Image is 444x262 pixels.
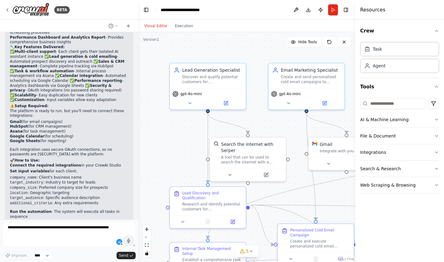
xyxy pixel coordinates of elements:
[287,37,321,47] button: Hide Tools
[360,128,439,144] button: File & Document
[14,158,40,163] strong: How to Use:
[250,202,274,248] g: Edge from 7bb859f9-44a8-42c5-be64-356361460d93 to ef9755a3-831e-446b-8cde-abf7e5aed2a7
[10,120,128,125] li: (for email campaigns)
[169,186,246,229] div: Lead Discovery and QualificationResearch and identify potential customers for {company_name} base...
[2,251,29,260] button: Improve
[54,6,70,14] div: BETA
[10,169,49,173] strong: Set input variables
[235,246,259,257] button: 5
[10,35,105,40] strong: Performance Dashboard and Analytics Report
[10,124,28,129] strong: HubSpot
[124,236,133,245] button: Click to speak your automation idea
[161,7,214,13] nav: breadcrumb
[360,161,439,177] button: Search & Research
[10,49,128,103] p: ✅ - Each client gets their isolated AI assistant instance ✅ - Automated prospect discovery and ou...
[208,99,243,107] button: Open in side panel
[143,241,151,249] button: fit view
[10,134,128,139] li: (for scheduling)
[10,59,124,69] strong: Sales & CRM management
[10,35,128,45] li: - Provides comprehensive business insights
[360,177,439,193] button: Web Scraping & Browsing
[10,120,22,124] strong: Gmail
[143,249,151,257] button: toggle interactivity
[10,163,81,167] strong: Connect the required integrations
[119,253,128,258] span: Send
[10,180,43,185] code: target_industry
[320,149,381,154] div: Integrate with you Gmail
[14,49,56,54] strong: Multi-client support
[60,74,103,78] strong: Calendar integration
[373,46,382,52] div: Task
[249,171,283,179] button: Open in side panel
[10,109,128,118] p: The platform is ready to run, but you'll need to connect these integrations:
[10,147,128,157] p: Each integration uses secure OAuth connections, so no passwords are [SECURITY_DATA] with the plat...
[360,144,439,160] button: Integrations
[303,113,350,133] g: Edge from 0d69c8ce-ffcb-4cb1-a312-a9cf27e78b73 to 6e0850bc-ccb7-428b-9b31-63f4b712b451
[143,37,159,42] div: Version 1
[10,45,128,50] h2: 🔧
[290,228,350,238] div: Personalized Cold Email Campaign
[312,141,317,146] img: Gmail
[320,141,332,147] div: Gmail
[180,91,202,96] span: gpt-4o-mini
[74,78,122,83] strong: Performance reporting
[10,196,43,200] code: target_audience
[268,63,345,110] div: Email Marketing SpecialistCreate and send personalized cold email campaigns to qualified leads fo...
[360,95,439,198] div: Tools
[10,83,112,93] strong: Security & privacy
[360,22,439,40] button: Crew
[11,253,27,258] span: Improve
[10,201,128,206] li: : Any extra requirements
[303,113,319,220] g: Edge from 0d69c8ce-ffcb-4cb1-a312-a9cf27e78b73 to ef9755a3-831e-446b-8cde-abf7e5aed2a7
[169,63,246,110] div: Lead Generation SpecialistDiscover and qualify potential customers for {company_name} based on sp...
[373,63,385,69] div: Agent
[195,218,221,226] button: No output available
[347,160,382,167] button: Open in side panel
[10,201,52,205] code: additional_criteria
[10,158,128,163] h2: 🚀
[141,22,171,30] button: Visual Editor
[10,185,128,191] li: : Preferred company size for prospects
[209,137,286,182] div: SerperDevToolSearch the internet with SerperA tool that can be used to search the internet with a...
[182,191,242,201] div: Lead Discovery and Qualification
[10,139,128,144] li: (for reporting)
[221,141,282,154] div: Search the internet with Serper
[360,40,439,78] div: Crew
[14,98,44,102] strong: Customization
[307,99,342,107] button: Open in side panel
[10,186,36,190] code: company_size
[142,6,150,14] button: Hide left sidebar
[205,113,251,133] g: Edge from 4bff2acd-3263-4c4d-bb4e-6b3bdb0a1f8d to 321524f6-e97a-4056-8435-0e5ec48ad5e7
[12,3,49,17] img: Logo
[281,67,341,73] div: Email Marketing Specialist
[117,252,136,259] button: Send
[221,155,282,165] div: A tool that can be used to search the internet with a search_query. Supports different search typ...
[10,139,40,143] strong: Google Sheets
[10,134,44,138] strong: Google Calendar
[10,209,51,214] strong: Run the automation
[222,218,243,226] button: Open in side panel
[182,74,242,84] div: Discover and qualify potential customers for {company_name} based on specific criteria such as {t...
[290,239,350,249] div: Create and execute personalized cold email campaigns for the qualified leads discovered in the le...
[214,141,219,146] img: SerperDevTool
[143,225,151,257] div: React Flow controls
[10,175,36,180] code: company_name
[279,91,301,96] span: gpt-4o-mini
[14,69,74,73] strong: Task & workflow automation
[10,175,128,180] li: : Client's business name
[143,225,151,233] button: zoom in
[182,246,242,256] div: Internal Task Management Setup
[14,93,36,97] strong: Scalability
[10,191,128,196] li: : Geographic targeting
[123,22,133,30] button: Start a new chat
[182,202,242,212] div: Research and identify potential customers for {company_name} based on the specified criteria: tar...
[182,67,242,73] div: Lead Generation Specialist
[298,40,317,44] span: Hide Tools
[281,74,341,84] div: Create and send personalized cold email campaigns to qualified leads for {company_name}. Craft co...
[10,163,128,168] p: in your CrewAI Studio
[205,113,211,183] g: Edge from 4bff2acd-3263-4c4d-bb4e-6b3bdb0a1f8d to 7bb859f9-44a8-42c5-be64-356361460d93
[14,45,65,49] strong: Key Features Delivered:
[10,124,128,129] li: (for CRM management)
[360,112,439,128] button: AI & Machine Learning
[171,22,197,30] button: Execution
